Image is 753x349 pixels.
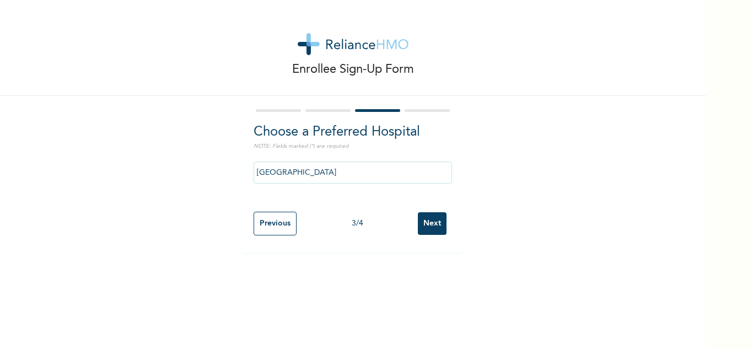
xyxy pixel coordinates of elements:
p: Enrollee Sign-Up Form [292,61,414,79]
input: Previous [254,212,297,235]
img: logo [298,33,408,55]
h2: Choose a Preferred Hospital [254,122,452,142]
div: 3 / 4 [297,218,418,229]
input: Next [418,212,447,235]
p: NOTE: Fields marked (*) are required [254,142,452,151]
input: Search by name, address or governorate [254,162,452,184]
